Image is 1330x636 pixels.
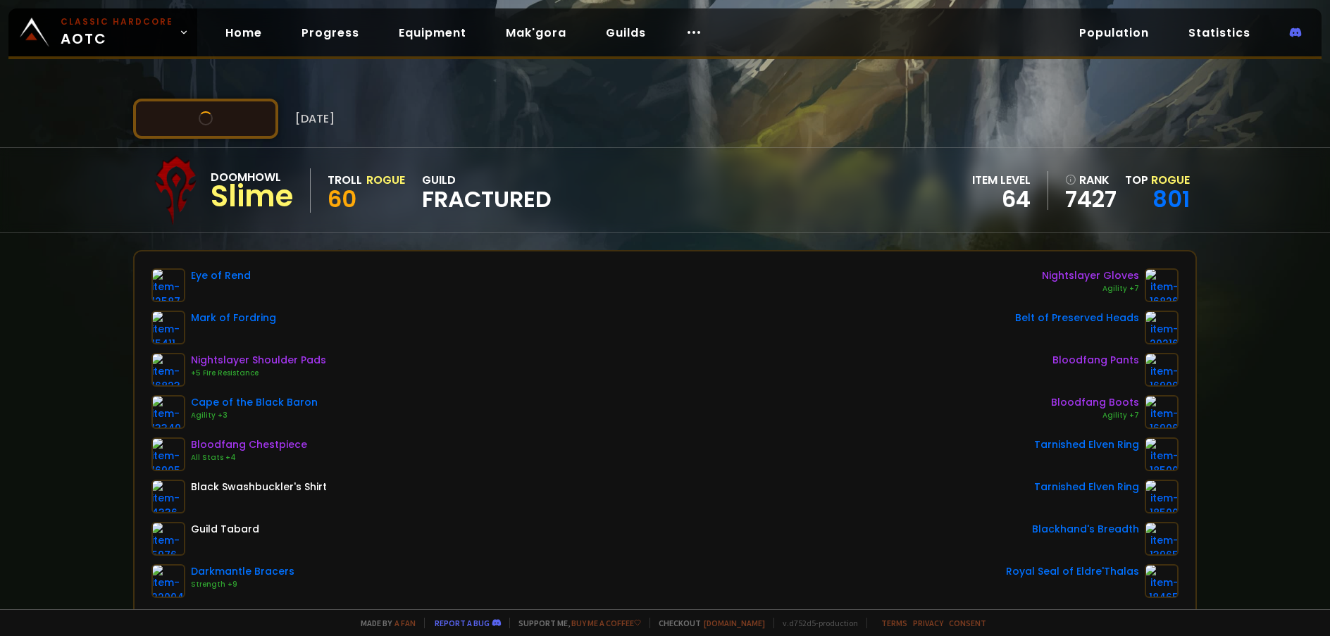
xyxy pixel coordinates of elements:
[151,353,185,387] img: item-16823
[191,368,326,379] div: +5 Fire Resistance
[1145,437,1179,471] img: item-18500
[1034,480,1139,494] div: Tarnished Elven Ring
[1051,410,1139,421] div: Agility +7
[295,110,335,127] span: [DATE]
[1052,353,1139,368] div: Bloodfang Pants
[151,437,185,471] img: item-16905
[191,452,307,463] div: All Stats +4
[435,618,490,628] a: Report a bug
[214,18,273,47] a: Home
[1068,18,1160,47] a: Population
[509,618,641,628] span: Support me,
[1145,480,1179,513] img: item-18500
[1145,268,1179,302] img: item-16826
[151,564,185,598] img: item-22004
[1152,183,1190,215] a: 801
[394,618,416,628] a: a fan
[571,618,641,628] a: Buy me a coffee
[1125,171,1190,189] div: Top
[595,18,657,47] a: Guilds
[191,437,307,452] div: Bloodfang Chestpiece
[191,268,251,283] div: Eye of Rend
[1034,437,1139,452] div: Tarnished Elven Ring
[151,268,185,302] img: item-12587
[290,18,371,47] a: Progress
[1177,18,1262,47] a: Statistics
[191,564,294,579] div: Darkmantle Bracers
[773,618,858,628] span: v. d752d5 - production
[191,410,318,421] div: Agility +3
[191,579,294,590] div: Strength +9
[191,311,276,325] div: Mark of Fordring
[133,99,278,139] button: Scan character
[191,522,259,537] div: Guild Tabard
[1006,564,1139,579] div: Royal Seal of Eldre'Thalas
[1145,522,1179,556] img: item-13965
[151,522,185,556] img: item-5976
[387,18,478,47] a: Equipment
[328,183,356,215] span: 60
[881,618,907,628] a: Terms
[8,8,197,56] a: Classic HardcoreAOTC
[1015,311,1139,325] div: Belt of Preserved Heads
[191,480,327,494] div: Black Swashbuckler's Shirt
[704,618,765,628] a: [DOMAIN_NAME]
[151,395,185,429] img: item-13340
[1065,171,1117,189] div: rank
[1145,311,1179,344] img: item-20216
[1042,268,1139,283] div: Nightslayer Gloves
[949,618,986,628] a: Consent
[191,395,318,410] div: Cape of the Black Baron
[1145,353,1179,387] img: item-16909
[61,15,173,28] small: Classic Hardcore
[495,18,578,47] a: Mak'gora
[650,618,765,628] span: Checkout
[211,168,293,186] div: Doomhowl
[191,353,326,368] div: Nightslayer Shoulder Pads
[972,189,1031,210] div: 64
[913,618,943,628] a: Privacy
[352,618,416,628] span: Made by
[366,171,405,189] div: Rogue
[211,186,293,207] div: Slime
[422,189,552,210] span: Fractured
[151,311,185,344] img: item-15411
[61,15,173,49] span: AOTC
[1145,564,1179,598] img: item-18465
[1065,189,1117,210] a: 7427
[151,480,185,513] img: item-4336
[1145,395,1179,429] img: item-16906
[1151,172,1190,188] span: Rogue
[972,171,1031,189] div: item level
[328,171,362,189] div: Troll
[1042,283,1139,294] div: Agility +7
[1051,395,1139,410] div: Bloodfang Boots
[422,171,552,210] div: guild
[1032,522,1139,537] div: Blackhand's Breadth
